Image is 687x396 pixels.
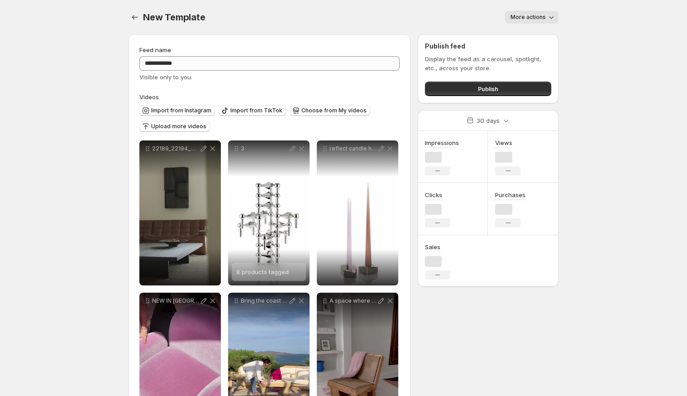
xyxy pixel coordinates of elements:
[241,145,288,152] p: 3
[425,138,459,147] h3: Impressions
[477,116,500,125] p: 30 days
[151,123,206,130] span: Upload more videos
[143,12,205,23] span: New Template
[139,93,159,101] span: Videos
[425,42,551,51] h2: Publish feed
[505,11,558,24] button: More actions
[151,107,211,114] span: Import from Instagram
[495,190,525,199] h3: Purchases
[478,84,498,93] span: Publish
[510,14,546,21] span: More actions
[230,107,282,114] span: Import from TikTok
[425,54,551,72] p: Display the feed as a carousel, spotlight, etc., across your store.
[139,140,221,285] div: 22189_22194_N701_modular_sofa_set_Chestnut_12258_Grooves_coffee_table_Off_Black_02_HQ
[329,145,377,152] p: reflect candle holders
[228,140,310,285] div: 38 products tagged
[241,297,288,304] p: Bring the coast home with our Summer Sets natural rattan pieces sculpted for relaxed outdoor styl...
[495,138,512,147] h3: Views
[139,73,192,81] span: Visible only to you.
[139,46,171,53] span: Feed name
[139,121,210,132] button: Upload more videos
[219,105,286,116] button: Import from TikTok
[425,190,442,199] h3: Clicks
[152,145,199,152] p: 22189_22194_N701_modular_sofa_set_Chestnut_12258_Grooves_coffee_table_Off_Black_02_HQ
[317,140,398,285] div: reflect candle holders
[301,107,367,114] span: Choose from My videos
[425,242,440,251] h3: Sales
[139,105,215,116] button: Import from Instagram
[425,82,551,96] button: Publish
[329,297,377,304] p: A space where comfort and warmth blend seamlessly inviting you to slow down and embrace tranquility
[290,105,370,116] button: Choose from My videos
[152,297,199,304] p: NEW IN [GEOGRAPHIC_DATA] in Pink Paloma balances rounded upholstered volumes with the bold geomet...
[236,268,289,275] span: 8 products tagged
[129,11,141,24] button: Settings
